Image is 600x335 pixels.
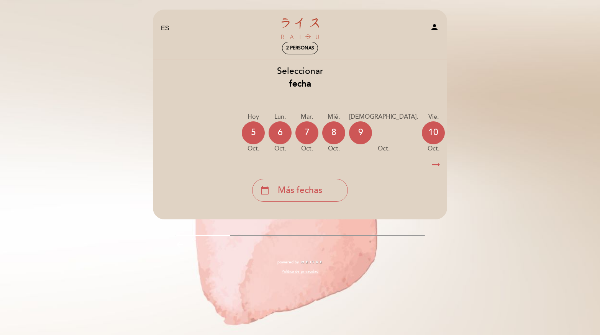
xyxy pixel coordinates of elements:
[277,260,323,265] a: powered by
[430,23,439,32] i: person
[242,113,265,121] div: Hoy
[430,157,442,173] i: arrow_right_alt
[286,45,314,51] span: 2 personas
[295,113,318,121] div: mar.
[349,121,372,144] div: 9
[269,121,292,144] div: 6
[252,18,348,39] a: Raisu
[269,144,292,153] div: oct.
[277,260,299,265] span: powered by
[430,23,439,34] button: person
[349,144,418,153] div: oct.
[301,260,323,264] img: MEITRE
[269,113,292,121] div: lun.
[282,269,318,274] a: Política de privacidad
[242,121,265,144] div: 5
[289,78,311,89] b: fecha
[152,65,448,90] div: Seleccionar
[422,144,445,153] div: oct.
[322,121,345,144] div: 8
[175,240,184,249] i: arrow_backward
[322,144,345,153] div: oct.
[422,113,445,121] div: vie.
[349,113,418,121] div: [DEMOGRAPHIC_DATA].
[295,144,318,153] div: oct.
[242,144,265,153] div: oct.
[422,121,445,144] div: 10
[278,184,322,197] span: Más fechas
[295,121,318,144] div: 7
[260,184,269,197] i: calendar_today
[322,113,345,121] div: mié.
